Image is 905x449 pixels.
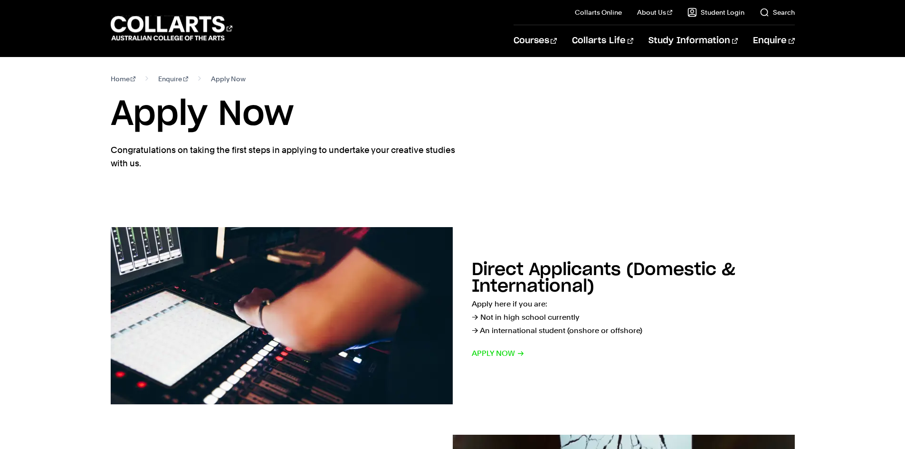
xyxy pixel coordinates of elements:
h1: Apply Now [111,93,795,136]
a: Enquire [158,72,188,86]
p: Congratulations on taking the first steps in applying to undertake your creative studies with us. [111,143,457,170]
a: Student Login [687,8,744,17]
a: Study Information [648,25,738,57]
a: Search [760,8,795,17]
span: Apply Now [211,72,246,86]
a: Courses [514,25,557,57]
a: Enquire [753,25,794,57]
p: Apply here if you are: → Not in high school currently → An international student (onshore or offs... [472,297,795,337]
a: About Us [637,8,672,17]
span: Apply now [472,347,524,360]
a: Collarts Life [572,25,633,57]
h2: Direct Applicants (Domestic & International) [472,261,735,295]
a: Home [111,72,136,86]
a: Collarts Online [575,8,622,17]
div: Go to homepage [111,15,232,42]
a: Direct Applicants (Domestic & International) Apply here if you are:→ Not in high school currently... [111,227,795,404]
